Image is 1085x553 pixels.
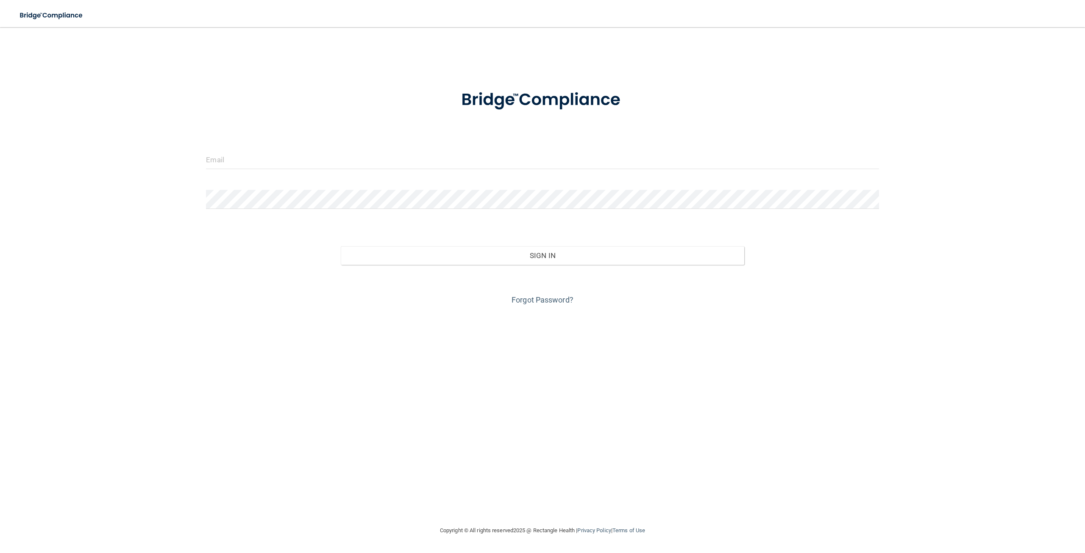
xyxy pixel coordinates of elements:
[341,246,744,265] button: Sign In
[13,7,91,24] img: bridge_compliance_login_screen.278c3ca4.svg
[206,150,879,169] input: Email
[388,517,697,544] div: Copyright © All rights reserved 2025 @ Rectangle Health | |
[612,527,645,534] a: Terms of Use
[512,295,573,304] a: Forgot Password?
[444,78,641,122] img: bridge_compliance_login_screen.278c3ca4.svg
[577,527,611,534] a: Privacy Policy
